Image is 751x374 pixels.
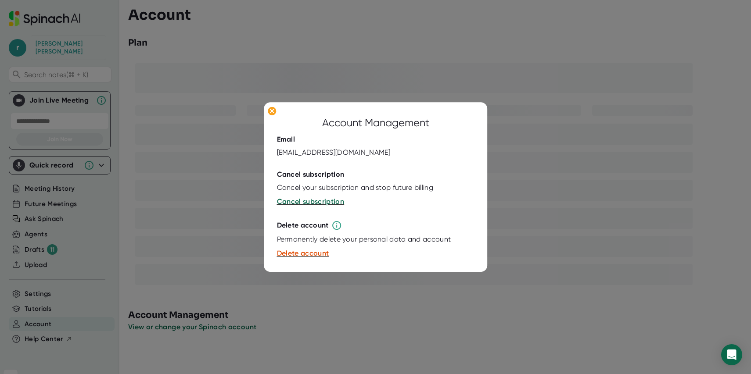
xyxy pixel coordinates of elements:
span: Cancel subscription [277,198,345,206]
span: Delete account [277,249,329,258]
div: Email [277,135,295,144]
button: Delete account [277,249,329,259]
div: Account Management [322,115,429,131]
div: Cancel your subscription and stop future billing [277,184,433,192]
button: Cancel subscription [277,197,345,207]
div: [EMAIL_ADDRESS][DOMAIN_NAME] [277,149,390,157]
div: Cancel subscription [277,171,345,179]
div: Open Intercom Messenger [721,344,742,365]
div: Permanently delete your personal data and account [277,235,451,244]
div: Delete account [277,221,329,230]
